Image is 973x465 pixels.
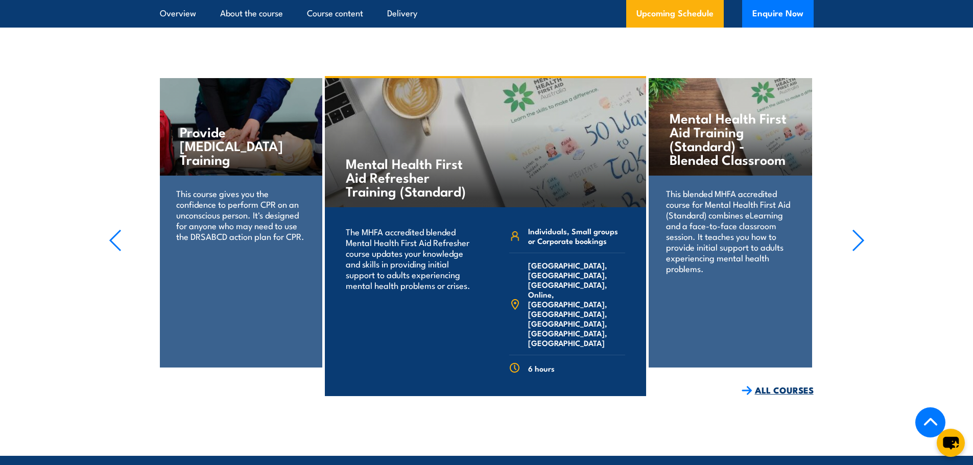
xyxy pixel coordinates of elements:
[528,260,625,348] span: [GEOGRAPHIC_DATA], [GEOGRAPHIC_DATA], [GEOGRAPHIC_DATA], Online, [GEOGRAPHIC_DATA], [GEOGRAPHIC_D...
[670,111,791,166] h4: Mental Health First Aid Training (Standard) - Blended Classroom
[742,384,814,396] a: ALL COURSES
[346,156,466,198] h4: Mental Health First Aid Refresher Training (Standard)
[346,226,472,290] p: The MHFA accredited blended Mental Health First Aid Refresher course updates your knowledge and s...
[180,125,301,166] h4: Provide [MEDICAL_DATA] Training
[937,429,965,457] button: chat-button
[666,188,794,274] p: This blended MHFA accredited course for Mental Health First Aid (Standard) combines eLearning and...
[176,188,304,241] p: This course gives you the confidence to perform CPR on an unconscious person. It's designed for a...
[528,363,555,373] span: 6 hours
[528,226,625,246] span: Individuals, Small groups or Corporate bookings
